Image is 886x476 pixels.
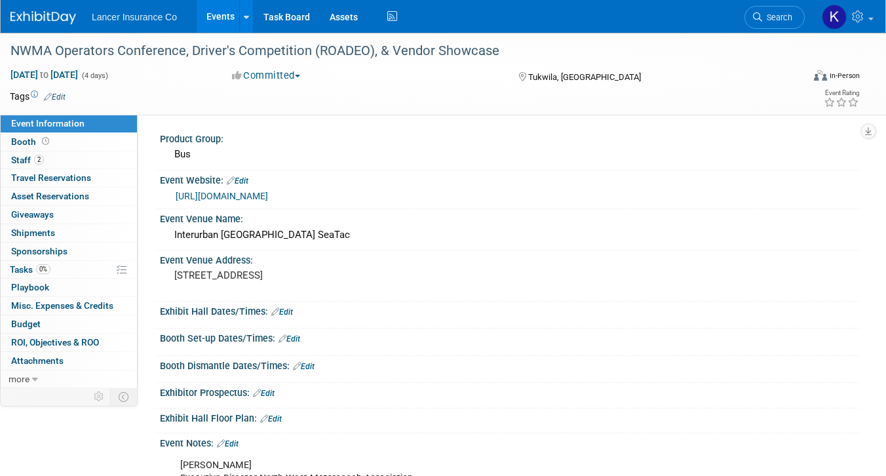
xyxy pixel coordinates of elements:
[253,389,275,398] a: Edit
[829,71,860,81] div: In-Person
[271,307,293,317] a: Edit
[81,71,108,80] span: (4 days)
[92,12,177,22] span: Lancer Insurance Co
[11,191,89,201] span: Asset Reservations
[762,12,792,22] span: Search
[1,133,137,151] a: Booth
[1,206,137,224] a: Giveaways
[528,72,641,82] span: Tukwila, [GEOGRAPHIC_DATA]
[174,269,437,281] pre: [STREET_ADDRESS]
[170,225,850,245] div: Interurban [GEOGRAPHIC_DATA] SeaTac
[11,136,52,147] span: Booth
[11,228,55,238] span: Shipments
[227,69,305,83] button: Committed
[1,115,137,132] a: Event Information
[160,209,860,226] div: Event Venue Name:
[1,279,137,296] a: Playbook
[88,388,111,405] td: Personalize Event Tab Strip
[11,209,54,220] span: Giveaways
[11,300,113,311] span: Misc. Expenses & Credits
[1,352,137,370] a: Attachments
[44,92,66,102] a: Edit
[1,370,137,388] a: more
[9,374,29,384] span: more
[260,414,282,424] a: Edit
[217,439,239,448] a: Edit
[11,319,41,329] span: Budget
[160,328,860,346] div: Booth Set-up Dates/Times:
[1,188,137,205] a: Asset Reservations
[111,388,138,405] td: Toggle Event Tabs
[1,224,137,242] a: Shipments
[1,243,137,260] a: Sponsorships
[11,172,91,183] span: Travel Reservations
[1,297,137,315] a: Misc. Expenses & Credits
[160,356,860,373] div: Booth Dismantle Dates/Times:
[824,90,859,96] div: Event Rating
[160,383,860,400] div: Exhibitor Prospectus:
[744,6,805,29] a: Search
[1,261,137,279] a: Tasks0%
[160,250,860,267] div: Event Venue Address:
[160,129,860,146] div: Product Group:
[1,169,137,187] a: Travel Reservations
[160,302,860,319] div: Exhibit Hall Dates/Times:
[10,11,76,24] img: ExhibitDay
[279,334,300,344] a: Edit
[293,362,315,371] a: Edit
[11,118,85,129] span: Event Information
[160,433,860,450] div: Event Notes:
[36,264,50,274] span: 0%
[176,191,268,201] a: [URL][DOMAIN_NAME]
[6,39,787,63] div: NWMA Operators Conference, Driver's Competition (ROADEO), & Vendor Showcase
[11,355,64,366] span: Attachments
[1,151,137,169] a: Staff2
[10,69,79,81] span: [DATE] [DATE]
[822,5,847,30] img: Kimberly Ochs
[10,90,66,103] td: Tags
[39,136,52,146] span: Booth not reserved yet
[34,155,44,165] span: 2
[11,337,99,347] span: ROI, Objectives & ROO
[11,246,67,256] span: Sponsorships
[1,315,137,333] a: Budget
[10,264,50,275] span: Tasks
[11,282,49,292] span: Playbook
[735,68,860,88] div: Event Format
[11,155,44,165] span: Staff
[38,69,50,80] span: to
[160,170,860,188] div: Event Website:
[227,176,248,186] a: Edit
[160,408,860,426] div: Exhibit Hall Floor Plan:
[814,70,827,81] img: Format-Inperson.png
[1,334,137,351] a: ROI, Objectives & ROO
[170,144,850,165] div: Bus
